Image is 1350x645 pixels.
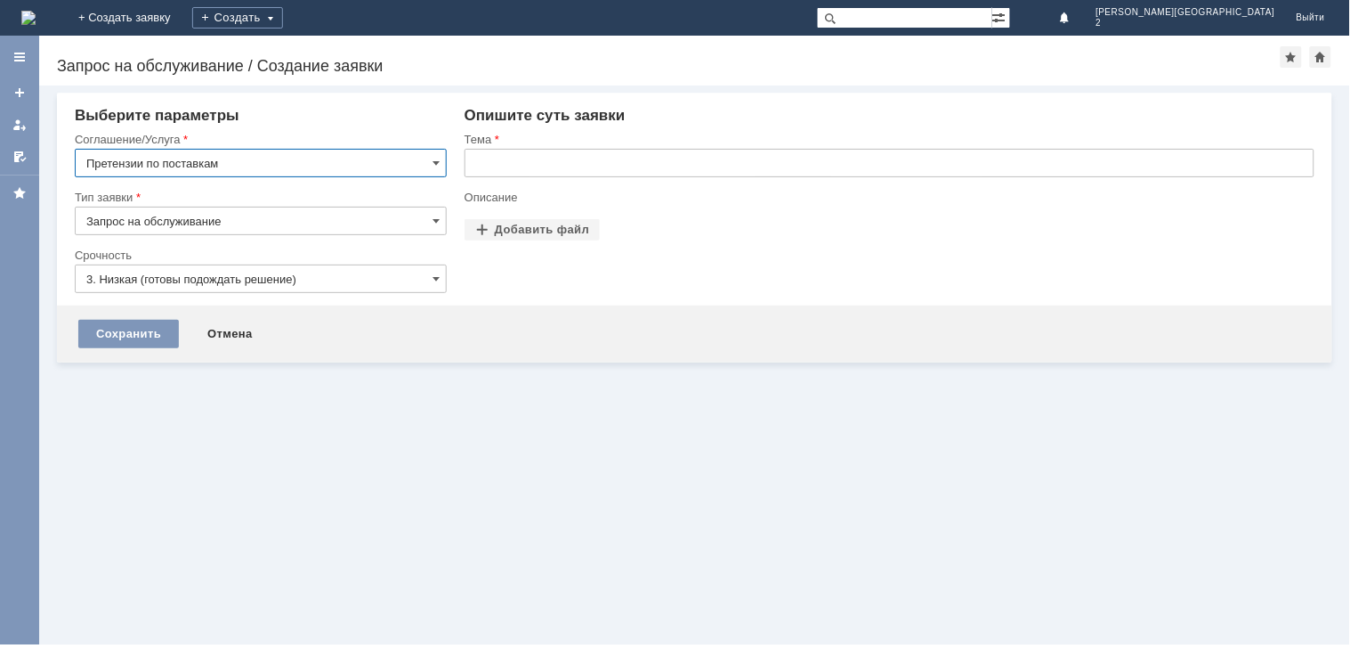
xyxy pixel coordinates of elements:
[75,249,443,261] div: Срочность
[465,134,1311,145] div: Тема
[75,107,239,124] span: Выберите параметры
[75,192,443,203] div: Тип заявки
[992,8,1010,25] span: Расширенный поиск
[1281,46,1302,68] div: Добавить в избранное
[192,7,283,29] div: Создать
[5,78,34,107] a: Создать заявку
[5,143,34,171] a: Мои согласования
[57,57,1281,75] div: Запрос на обслуживание / Создание заявки
[1096,7,1275,18] span: [PERSON_NAME][GEOGRAPHIC_DATA]
[1310,46,1331,68] div: Сделать домашней страницей
[21,11,36,25] img: logo
[75,134,443,145] div: Соглашение/Услуга
[5,110,34,139] a: Мои заявки
[465,192,1311,203] div: Описание
[1096,18,1275,29] span: 2
[465,107,626,124] span: Опишите суть заявки
[21,11,36,25] a: Перейти на домашнюю страницу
